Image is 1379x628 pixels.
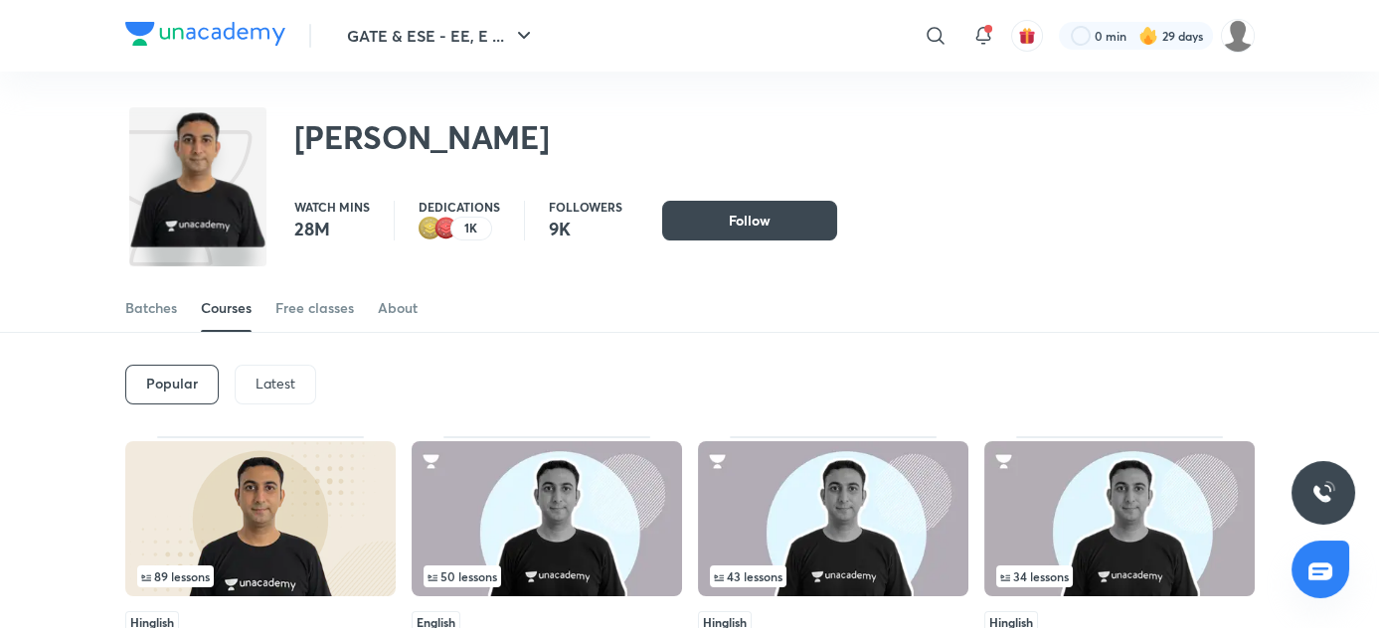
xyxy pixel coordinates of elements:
[146,376,198,392] h6: Popular
[710,565,956,587] div: infocontainer
[294,117,550,157] h2: [PERSON_NAME]
[201,298,252,318] div: Courses
[549,217,622,240] p: 9K
[419,217,442,240] img: educator badge2
[294,201,370,213] p: Watch mins
[125,441,396,596] img: Thumbnail
[549,201,622,213] p: Followers
[996,565,1243,587] div: infosection
[1138,26,1158,46] img: streak
[335,16,548,56] button: GATE & ESE - EE, E ...
[710,565,956,587] div: left
[129,111,266,248] img: class
[1311,481,1335,505] img: ttu
[137,565,384,587] div: infosection
[434,217,458,240] img: educator badge1
[996,565,1243,587] div: infocontainer
[294,217,370,240] p: 28M
[662,201,837,240] button: Follow
[378,284,418,332] a: About
[137,565,384,587] div: left
[378,298,418,318] div: About
[137,565,384,587] div: infocontainer
[424,565,670,587] div: infosection
[125,22,285,46] img: Company Logo
[1018,27,1036,45] img: avatar
[1011,20,1043,52] button: avatar
[125,298,177,318] div: Batches
[996,565,1243,587] div: left
[256,376,295,392] p: Latest
[1221,19,1255,53] img: Palak Tiwari
[275,284,354,332] a: Free classes
[412,441,682,596] img: Thumbnail
[419,201,500,213] p: Dedications
[125,284,177,332] a: Batches
[424,565,670,587] div: left
[424,565,670,587] div: infocontainer
[464,222,477,235] p: 1K
[710,565,956,587] div: infosection
[141,570,210,582] span: 89 lessons
[698,441,968,596] img: Thumbnail
[201,284,252,332] a: Courses
[125,22,285,51] a: Company Logo
[1000,570,1069,582] span: 34 lessons
[714,570,782,582] span: 43 lessons
[275,298,354,318] div: Free classes
[729,211,771,231] span: Follow
[428,570,497,582] span: 50 lessons
[984,441,1255,596] img: Thumbnail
